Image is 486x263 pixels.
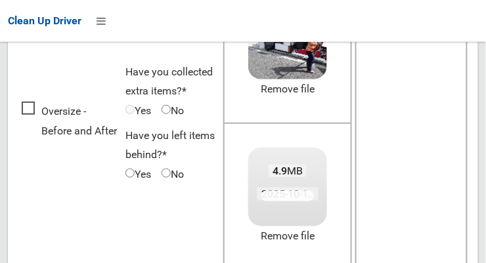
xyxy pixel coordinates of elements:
[162,165,184,184] span: No
[248,226,327,246] a: Remove file
[8,14,81,27] span: Clean Up Driver
[273,165,287,177] strong: 4.9
[8,11,81,31] a: Clean Up Driver
[125,66,213,98] span: Have you collected extra items?*
[125,101,151,121] span: Yes
[269,165,307,177] span: MB
[162,101,184,121] span: No
[22,102,119,140] span: Oversize - Before and After
[125,165,151,184] span: Yes
[125,129,215,161] span: Have you left items behind?*
[248,79,327,99] a: Remove file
